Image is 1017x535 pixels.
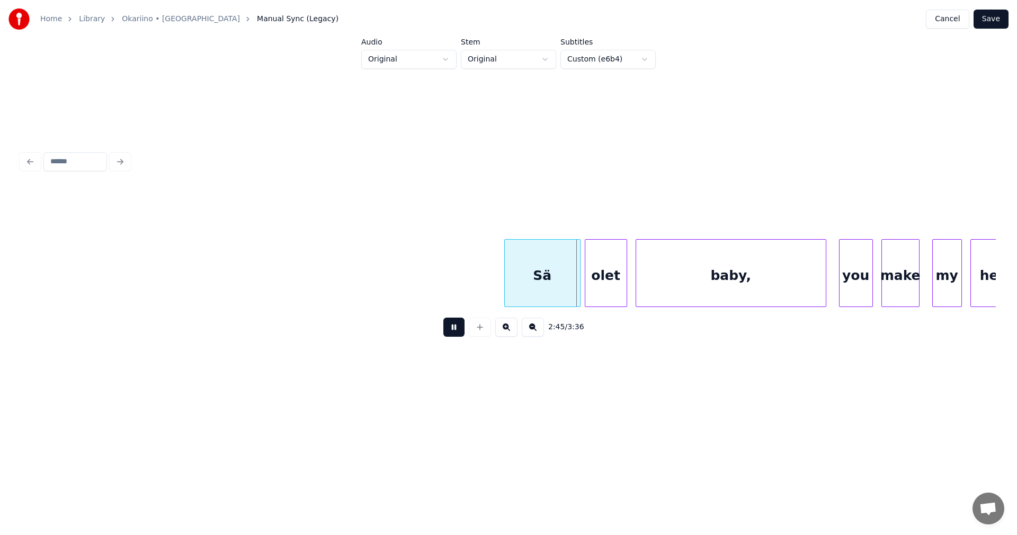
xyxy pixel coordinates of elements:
img: youka [8,8,30,30]
span: 3:36 [567,322,584,332]
button: Save [974,10,1009,29]
span: 2:45 [548,322,565,332]
a: Avoin keskustelu [973,493,1004,524]
div: / [548,322,574,332]
a: Okariino • [GEOGRAPHIC_DATA] [122,14,240,24]
a: Library [79,14,105,24]
label: Stem [461,38,556,46]
label: Subtitles [560,38,656,46]
a: Home [40,14,62,24]
nav: breadcrumb [40,14,338,24]
label: Audio [361,38,457,46]
span: Manual Sync (Legacy) [257,14,338,24]
button: Cancel [926,10,969,29]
